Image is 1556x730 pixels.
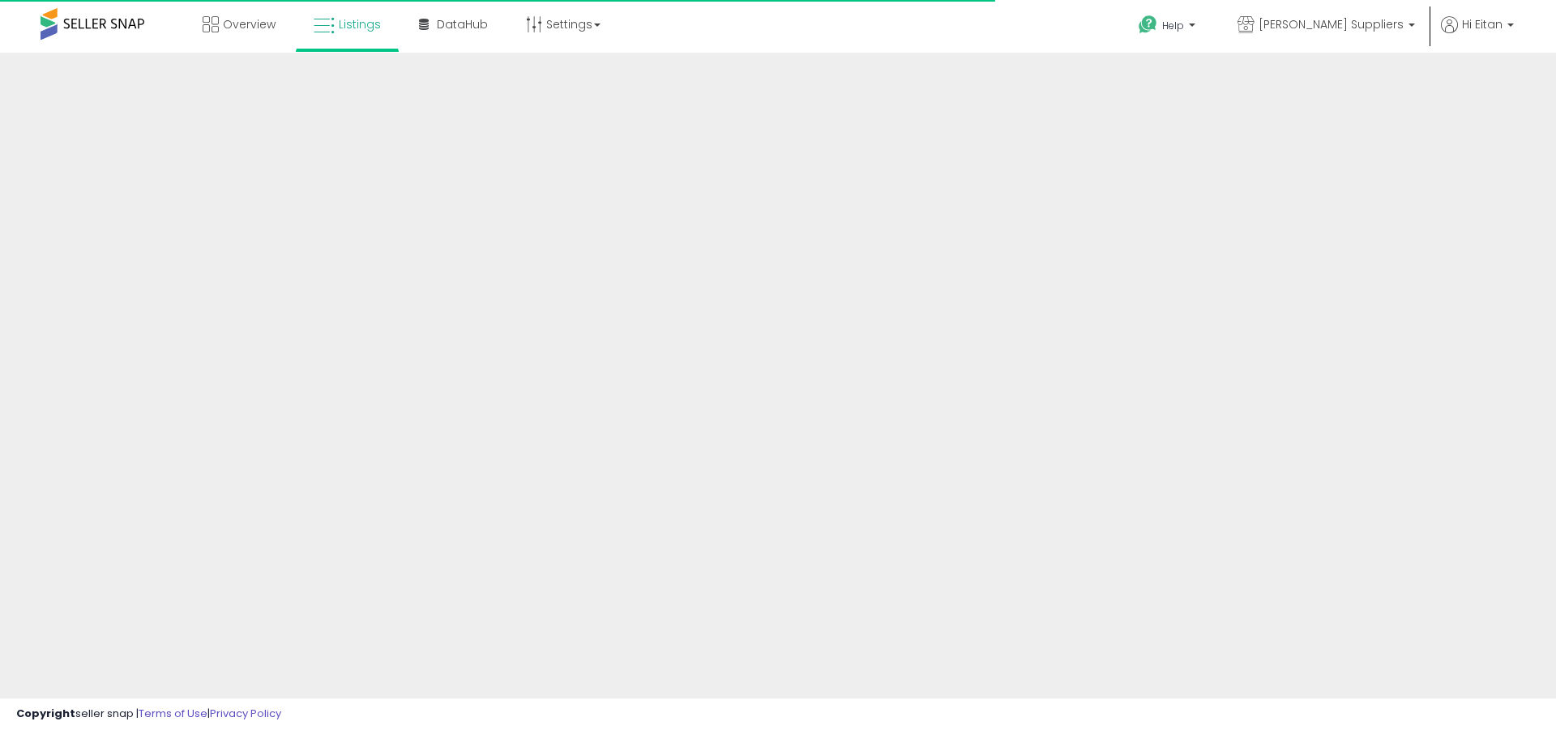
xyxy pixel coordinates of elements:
span: DataHub [437,16,488,32]
span: [PERSON_NAME] Suppliers [1259,16,1404,32]
a: Help [1126,2,1212,53]
i: Get Help [1138,15,1158,35]
div: seller snap | | [16,707,281,722]
span: Help [1162,19,1184,32]
a: Terms of Use [139,706,207,721]
a: Hi Eitan [1441,16,1514,53]
span: Hi Eitan [1462,16,1503,32]
strong: Copyright [16,706,75,721]
a: Privacy Policy [210,706,281,721]
span: Listings [339,16,381,32]
span: Overview [223,16,276,32]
